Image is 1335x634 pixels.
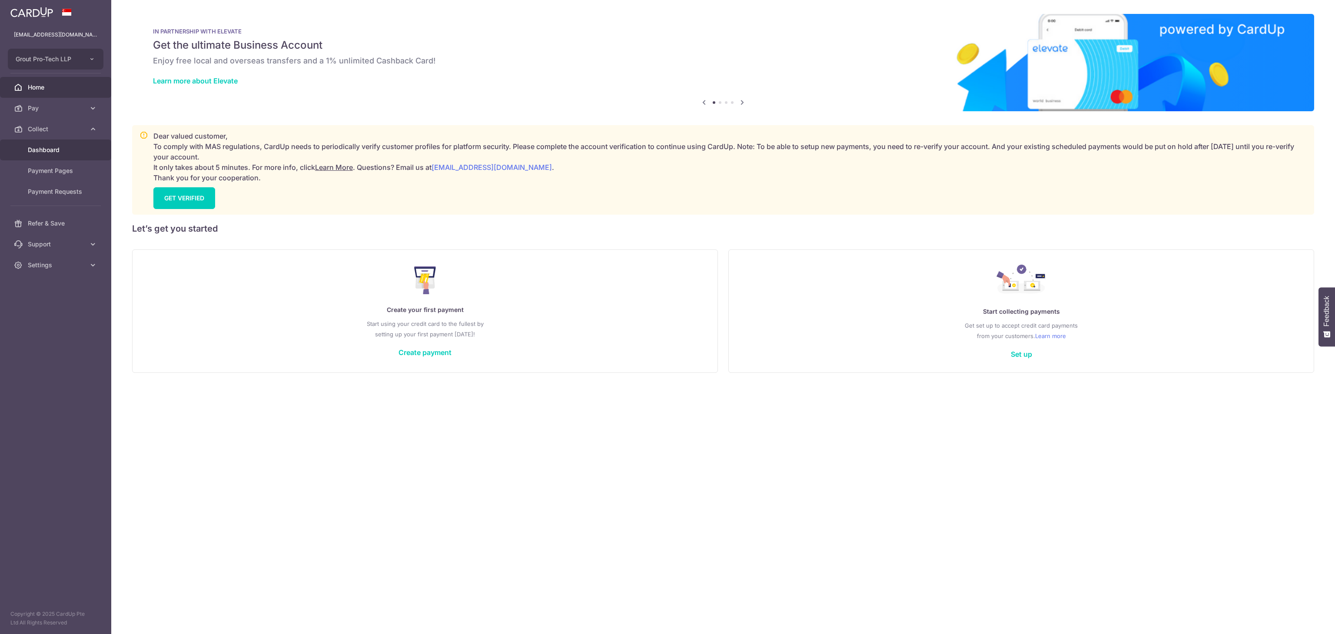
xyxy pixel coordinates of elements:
img: Collect Payment [996,265,1046,296]
span: Support [28,240,85,249]
span: Payment Requests [28,187,85,196]
button: Feedback - Show survey [1318,287,1335,346]
img: CardUp [10,7,53,17]
p: Start collecting payments [746,306,1296,317]
span: Grout Pro-Tech LLP [16,55,80,63]
a: Learn more about Elevate [153,76,238,85]
img: Renovation banner [132,14,1314,111]
img: Make Payment [414,266,436,294]
span: Dashboard [28,146,85,154]
a: Create payment [399,348,452,357]
span: Home [28,83,85,92]
p: IN PARTNERSHIP WITH ELEVATE [153,28,1293,35]
p: Start using your credit card to the fullest by setting up your first payment [DATE]! [150,319,700,339]
h5: Get the ultimate Business Account [153,38,1293,52]
p: Create your first payment [150,305,700,315]
p: Dear valued customer, To comply with MAS regulations, CardUp needs to periodically verify custome... [153,131,1307,183]
span: Refer & Save [28,219,85,228]
span: Pay [28,104,85,113]
a: Learn more [1035,331,1066,341]
h5: Let’s get you started [132,222,1314,236]
span: Payment Pages [28,166,85,175]
a: Learn More [315,163,353,172]
span: Settings [28,261,85,269]
p: [EMAIL_ADDRESS][DOMAIN_NAME] [14,30,97,39]
button: Grout Pro-Tech LLP [8,49,103,70]
a: GET VERIFIED [153,187,215,209]
span: Feedback [1323,296,1331,326]
p: Get set up to accept credit card payments from your customers. [746,320,1296,341]
a: Set up [1011,350,1032,358]
span: Collect [28,125,85,133]
h6: Enjoy free local and overseas transfers and a 1% unlimited Cashback Card! [153,56,1293,66]
a: [EMAIL_ADDRESS][DOMAIN_NAME] [432,163,552,172]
